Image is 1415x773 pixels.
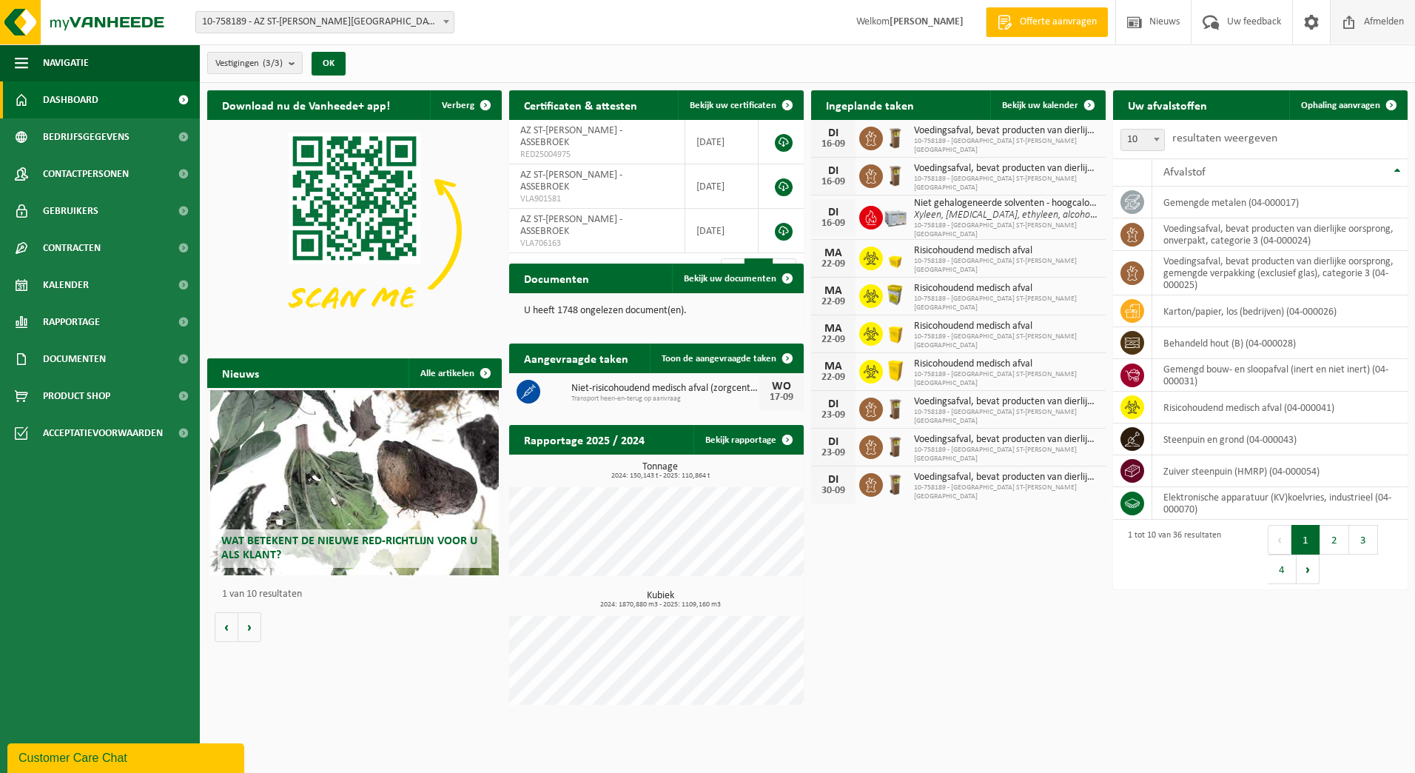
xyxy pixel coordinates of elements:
[914,358,1098,370] span: Risicohoudend medisch afval
[883,124,908,150] img: WB-0140-HPE-BN-01
[1152,295,1408,327] td: karton/papier, los (bedrijven) (04-000026)
[914,472,1098,483] span: Voedingsafval, bevat producten van dierlijke oorsprong, onverpakt, categorie 3
[986,7,1108,37] a: Offerte aanvragen
[509,344,643,372] h2: Aangevraagde taken
[819,127,848,139] div: DI
[914,245,1098,257] span: Risicohoudend medisch afval
[517,591,804,609] h3: Kubiek
[1152,424,1408,455] td: steenpuin en grond (04-000043)
[509,90,652,119] h2: Certificaten & attesten
[43,341,106,378] span: Documenten
[914,434,1098,446] span: Voedingsafval, bevat producten van dierlijke oorsprong, gemengde verpakking (exc...
[524,306,789,316] p: U heeft 1748 ongelezen document(en).
[890,16,964,27] strong: [PERSON_NAME]
[914,137,1098,155] span: 10-758189 - [GEOGRAPHIC_DATA] ST-[PERSON_NAME][GEOGRAPHIC_DATA]
[43,304,100,341] span: Rapportage
[883,471,908,496] img: WB-0140-HPE-BN-01
[517,462,804,480] h3: Tonnage
[819,372,848,383] div: 22-09
[43,230,101,267] span: Contracten
[1268,555,1297,584] button: 4
[819,486,848,496] div: 30-09
[43,267,89,304] span: Kalender
[1152,392,1408,424] td: risicohoudend medisch afval (04-000041)
[222,589,494,600] p: 1 van 10 resultaten
[43,193,98,230] span: Gebruikers
[520,238,673,250] span: VLA706163
[914,446,1098,464] span: 10-758189 - [GEOGRAPHIC_DATA] ST-[PERSON_NAME][GEOGRAPHIC_DATA]
[819,410,848,421] div: 23-09
[43,44,89,81] span: Navigatie
[520,214,622,237] span: AZ ST-[PERSON_NAME] - ASSEBROEK
[430,90,500,120] button: Verberg
[914,163,1098,175] span: Voedingsafval, bevat producten van dierlijke oorsprong, gemengde verpakking (exc...
[1291,525,1320,555] button: 1
[509,425,659,454] h2: Rapportage 2025 / 2024
[517,601,804,609] span: 2024: 1870,880 m3 - 2025: 1109,160 m3
[914,210,1103,221] i: Xyleen, [MEDICAL_DATA], ethyleen, alcoholen
[1152,487,1408,520] td: elektronische apparatuur (KV)koelvries, industrieel (04-000070)
[1172,133,1277,144] label: resultaten weergeven
[520,149,673,161] span: RED25004975
[914,257,1098,275] span: 10-758189 - [GEOGRAPHIC_DATA] ST-[PERSON_NAME][GEOGRAPHIC_DATA]
[43,378,110,415] span: Product Shop
[819,398,848,410] div: DI
[1152,187,1408,218] td: gemengde metalen (04-000017)
[914,370,1098,388] span: 10-758189 - [GEOGRAPHIC_DATA] ST-[PERSON_NAME][GEOGRAPHIC_DATA]
[1113,90,1222,119] h2: Uw afvalstoffen
[312,52,346,76] button: OK
[819,247,848,259] div: MA
[1152,218,1408,251] td: voedingsafval, bevat producten van dierlijke oorsprong, onverpakt, categorie 3 (04-000024)
[883,395,908,421] img: WB-0140-HPE-BN-01
[442,101,474,110] span: Verberg
[914,198,1098,210] span: Niet gehalogeneerde solventen - hoogcalorisch in kleinverpakking
[1016,15,1100,30] span: Offerte aanvragen
[1301,101,1380,110] span: Ophaling aanvragen
[238,612,261,642] button: Volgende
[883,282,908,307] img: LP-SB-00045-CRB-21
[685,120,759,164] td: [DATE]
[207,358,274,387] h2: Nieuws
[207,52,303,74] button: Vestigingen(3/3)
[819,139,848,150] div: 16-09
[819,335,848,345] div: 22-09
[1163,167,1206,178] span: Afvalstof
[914,283,1098,295] span: Risicohoudend medisch afval
[1349,525,1378,555] button: 3
[1289,90,1406,120] a: Ophaling aanvragen
[883,433,908,458] img: WB-0140-HPE-BN-01
[1152,455,1408,487] td: zuiver steenpuin (HMRP) (04-000054)
[914,175,1098,193] span: 10-758189 - [GEOGRAPHIC_DATA] ST-[PERSON_NAME][GEOGRAPHIC_DATA]
[883,162,908,187] img: WB-0140-HPE-BN-01
[43,155,129,193] span: Contactpersonen
[571,395,759,404] span: Transport heen-en-terug op aanvraag
[571,383,759,395] span: Niet-risicohoudend medisch afval (zorgcentra)
[883,320,908,345] img: LP-SB-00050-HPE-22
[1268,525,1291,555] button: Previous
[819,474,848,486] div: DI
[684,274,776,284] span: Bekijk uw documenten
[685,164,759,209] td: [DATE]
[819,285,848,297] div: MA
[1120,129,1165,151] span: 10
[43,118,130,155] span: Bedrijfsgegevens
[517,472,804,480] span: 2024: 150,143 t - 2025: 110,864 t
[196,12,454,33] span: 10-758189 - AZ ST-LUCAS BRUGGE - ASSEBROEK
[819,218,848,229] div: 16-09
[520,170,622,193] span: AZ ST-[PERSON_NAME] - ASSEBROEK
[650,344,802,373] a: Toon de aangevraagde taken
[1152,251,1408,295] td: voedingsafval, bevat producten van dierlijke oorsprong, gemengde verpakking (exclusief glas), cat...
[914,332,1098,350] span: 10-758189 - [GEOGRAPHIC_DATA] ST-[PERSON_NAME][GEOGRAPHIC_DATA]
[690,101,776,110] span: Bekijk uw certificaten
[914,125,1098,137] span: Voedingsafval, bevat producten van dierlijke oorsprong, onverpakt, categorie 3
[1002,101,1078,110] span: Bekijk uw kalender
[210,390,499,575] a: Wat betekent de nieuwe RED-richtlijn voor u als klant?
[221,535,477,561] span: Wat betekent de nieuwe RED-richtlijn voor u als klant?
[207,120,502,341] img: Download de VHEPlus App
[767,392,796,403] div: 17-09
[811,90,929,119] h2: Ingeplande taken
[1152,327,1408,359] td: behandeld hout (B) (04-000028)
[819,207,848,218] div: DI
[1121,130,1164,150] span: 10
